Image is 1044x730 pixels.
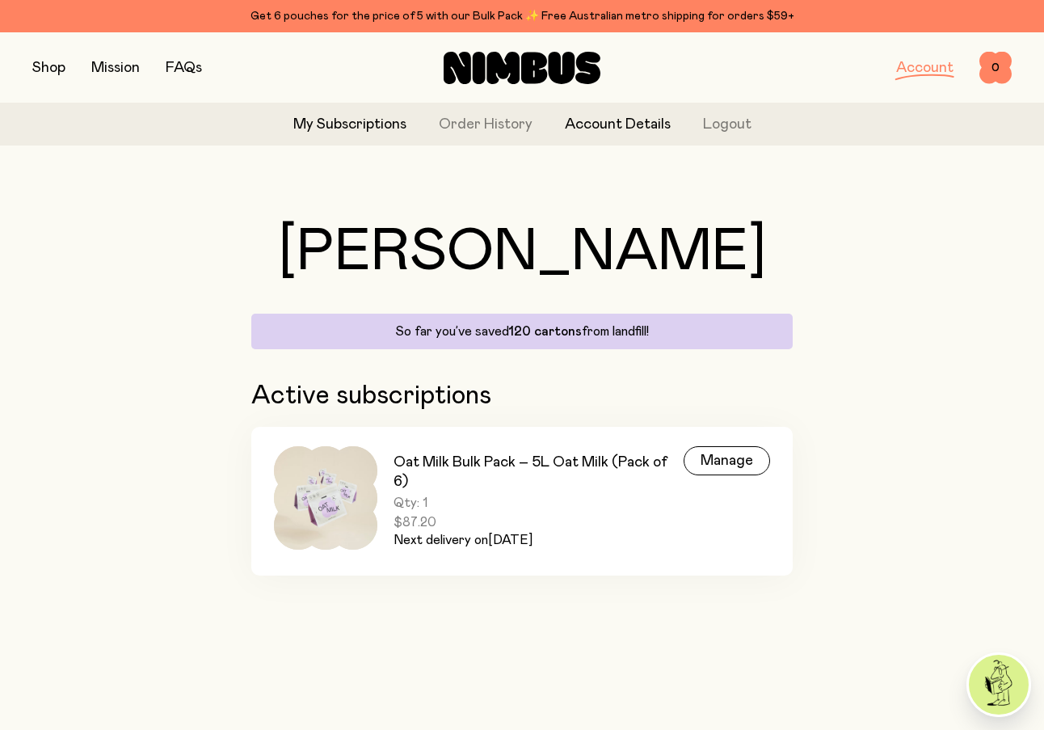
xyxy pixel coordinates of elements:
img: agent [969,655,1029,715]
span: [DATE] [488,534,533,546]
a: FAQs [166,61,202,75]
a: Order History [439,114,533,136]
div: Get 6 pouches for the price of 5 with our Bulk Pack ✨ Free Australian metro shipping for orders $59+ [32,6,1012,26]
button: 0 [979,52,1012,84]
div: Manage [684,446,770,475]
span: Qty: 1 [394,495,684,511]
h3: Oat Milk Bulk Pack – 5L Oat Milk (Pack of 6) [394,453,684,492]
a: Mission [91,61,140,75]
button: Logout [703,114,751,136]
p: So far you’ve saved from landfill! [261,323,783,340]
a: Account Details [565,114,671,136]
span: $87.20 [394,514,684,530]
a: Account [896,61,953,75]
p: Next delivery on [394,530,684,550]
a: Oat Milk Bulk Pack – 5L Oat Milk (Pack of 6)Qty: 1$87.20Next delivery on[DATE]Manage [251,427,793,576]
span: 120 cartons [509,325,582,338]
a: My Subscriptions [293,114,406,136]
h1: [PERSON_NAME] [251,223,793,281]
h2: Active subscriptions [251,382,793,411]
